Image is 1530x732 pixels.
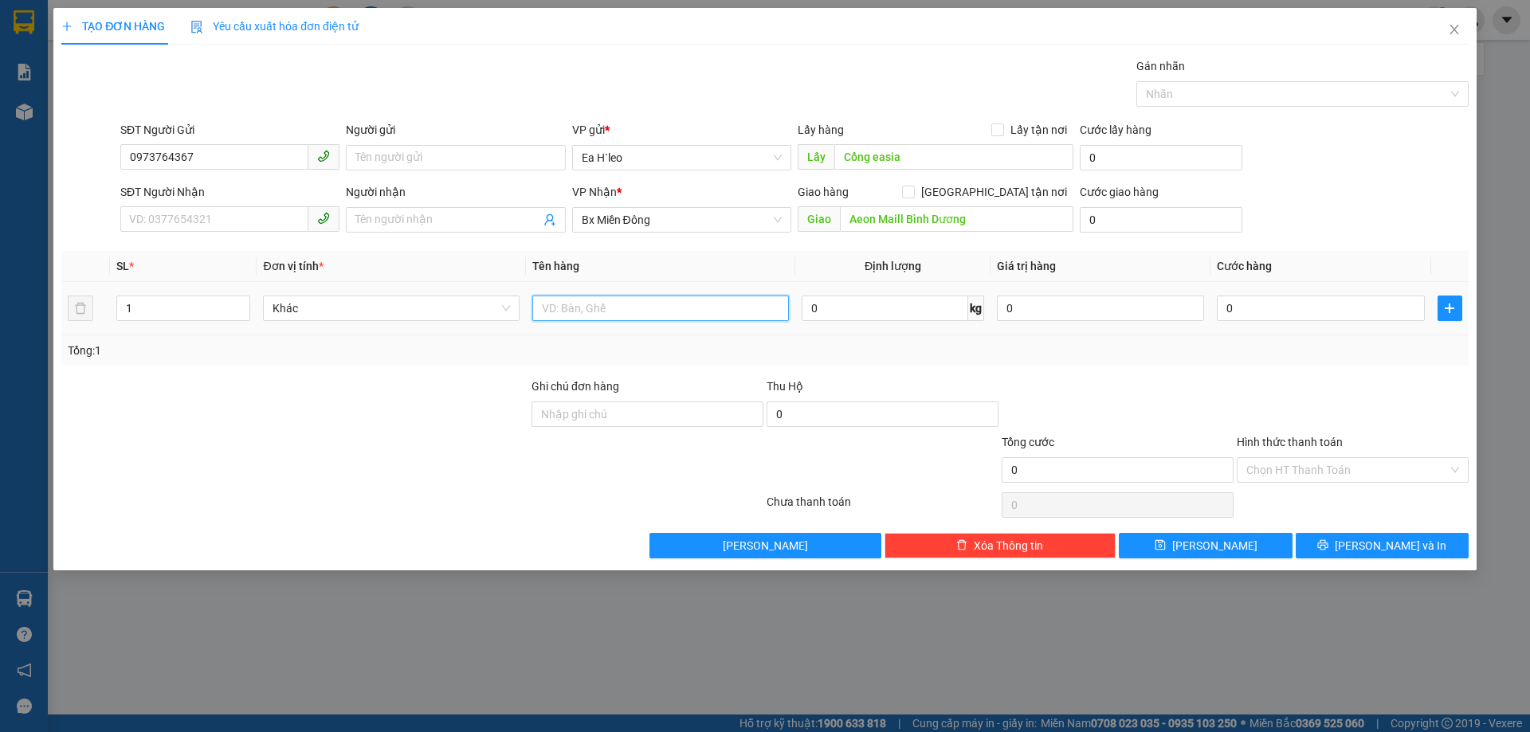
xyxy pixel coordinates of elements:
[1119,533,1292,558] button: save[PERSON_NAME]
[532,401,763,427] input: Ghi chú đơn hàng
[532,296,789,321] input: VD: Bàn, Ghế
[956,539,967,552] span: delete
[1237,436,1343,448] label: Hình thức thanh toán
[997,260,1056,272] span: Giá trị hàng
[798,123,844,136] span: Lấy hàng
[532,260,579,272] span: Tên hàng
[68,342,590,359] div: Tổng: 1
[532,380,619,393] label: Ghi chú đơn hàng
[885,533,1116,558] button: deleteXóa Thông tin
[767,380,803,393] span: Thu Hộ
[263,260,323,272] span: Đơn vị tính
[1080,186,1159,198] label: Cước giao hàng
[834,144,1073,170] input: Dọc đường
[572,121,791,139] div: VP gửi
[968,296,984,321] span: kg
[190,20,359,33] span: Yêu cầu xuất hóa đơn điện tử
[346,121,565,139] div: Người gửi
[1438,302,1461,315] span: plus
[120,183,339,201] div: SĐT Người Nhận
[1432,8,1477,53] button: Close
[974,537,1043,554] span: Xóa Thông tin
[1080,123,1151,136] label: Cước lấy hàng
[1004,121,1073,139] span: Lấy tận nơi
[543,213,556,226] span: user-add
[765,493,1000,521] div: Chưa thanh toán
[798,206,840,232] span: Giao
[865,260,921,272] span: Định lượng
[572,186,617,198] span: VP Nhận
[1002,436,1054,448] span: Tổng cước
[61,20,165,33] span: TẠO ĐƠN HÀNG
[798,144,834,170] span: Lấy
[723,537,808,554] span: [PERSON_NAME]
[346,183,565,201] div: Người nhận
[798,186,849,198] span: Giao hàng
[1217,260,1272,272] span: Cước hàng
[649,533,881,558] button: [PERSON_NAME]
[1296,533,1469,558] button: printer[PERSON_NAME] và In
[1080,207,1242,233] input: Cước giao hàng
[997,296,1204,321] input: 0
[582,208,782,232] span: Bx Miền Đông
[120,121,339,139] div: SĐT Người Gửi
[1317,539,1328,552] span: printer
[116,260,129,272] span: SL
[1136,60,1185,72] label: Gán nhãn
[190,21,203,33] img: icon
[68,296,93,321] button: delete
[61,21,73,32] span: plus
[317,150,330,162] span: phone
[915,183,1073,201] span: [GEOGRAPHIC_DATA] tận nơi
[582,146,782,170] span: Ea H`leo
[317,212,330,225] span: phone
[1080,145,1242,170] input: Cước lấy hàng
[1448,23,1461,36] span: close
[1438,296,1462,321] button: plus
[1172,537,1257,554] span: [PERSON_NAME]
[1335,537,1446,554] span: [PERSON_NAME] và In
[1155,539,1166,552] span: save
[273,296,510,320] span: Khác
[840,206,1073,232] input: Dọc đường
